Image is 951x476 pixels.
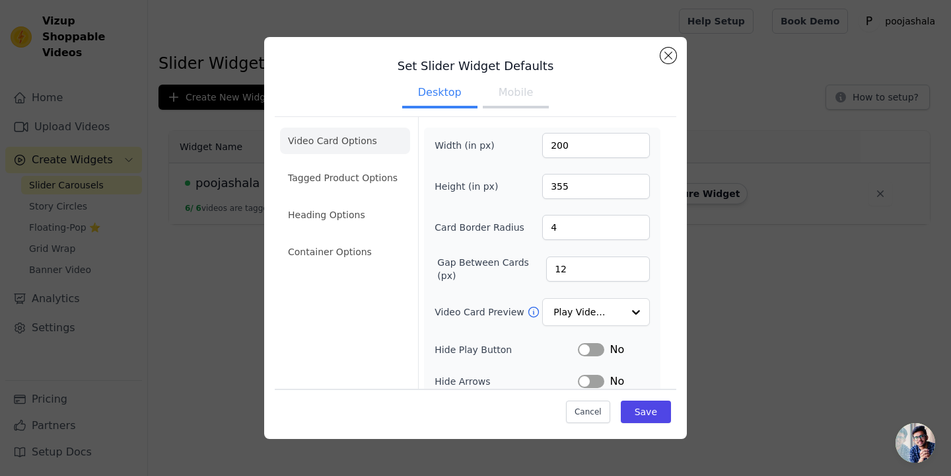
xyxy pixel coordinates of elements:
[660,48,676,63] button: Close modal
[280,202,410,228] li: Heading Options
[621,401,671,423] button: Save
[435,139,507,152] label: Width (in px)
[566,401,610,423] button: Cancel
[610,374,624,389] span: No
[280,165,410,191] li: Tagged Product Options
[610,342,624,358] span: No
[402,79,477,108] button: Desktop
[435,343,578,356] label: Hide Play Button
[437,256,546,282] label: Gap Between Cards (px)
[483,79,549,108] button: Mobile
[280,128,410,154] li: Video Card Options
[896,423,935,463] div: Open chat
[435,221,524,234] label: Card Border Radius
[275,58,676,74] h3: Set Slider Widget Defaults
[435,180,507,193] label: Height (in px)
[435,375,578,388] label: Hide Arrows
[280,239,410,265] li: Container Options
[435,305,526,319] label: Video Card Preview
